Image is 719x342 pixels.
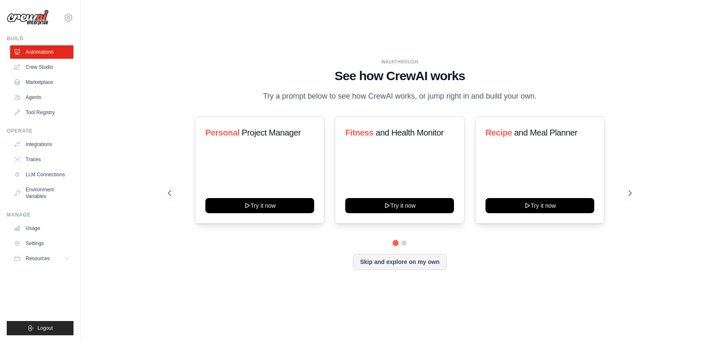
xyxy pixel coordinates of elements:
[7,321,73,335] button: Logout
[10,168,73,181] a: LLM Connections
[10,76,73,89] a: Marketplace
[485,198,594,213] button: Try it now
[241,128,301,137] span: Project Manager
[10,183,73,203] a: Environment Variables
[345,198,454,213] button: Try it now
[345,128,373,137] span: Fitness
[10,237,73,250] a: Settings
[10,60,73,74] a: Crew Studio
[168,59,632,65] div: WALKTHROUGH
[10,153,73,166] a: Traces
[7,211,73,218] div: Manage
[353,254,446,270] button: Skip and explore on my own
[7,128,73,134] div: Operate
[10,45,73,59] a: Automations
[10,91,73,104] a: Agents
[7,10,49,26] img: Logo
[168,68,632,84] h1: See how CrewAI works
[26,255,50,262] span: Resources
[485,128,512,137] span: Recipe
[7,35,73,42] div: Build
[10,252,73,265] button: Resources
[10,138,73,151] a: Integrations
[259,90,541,102] p: Try a prompt below to see how CrewAI works, or jump right in and build your own.
[376,128,444,137] span: and Health Monitor
[10,106,73,119] a: Tool Registry
[205,128,239,137] span: Personal
[514,128,577,137] span: and Meal Planner
[205,198,314,213] button: Try it now
[37,325,53,332] span: Logout
[10,222,73,235] a: Usage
